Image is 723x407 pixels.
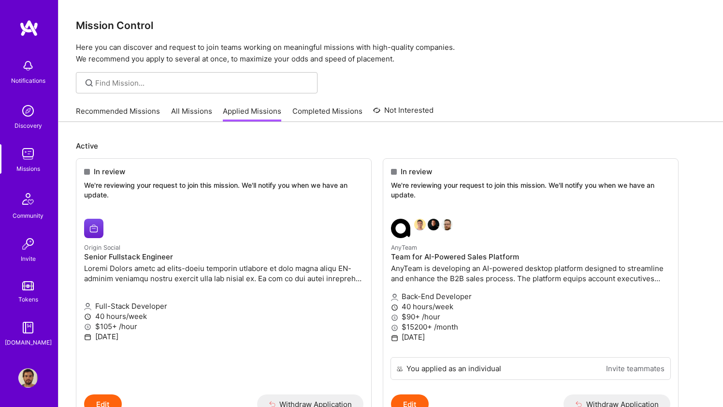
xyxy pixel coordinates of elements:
img: AnyTeam company logo [391,219,410,238]
p: $105+ /hour [84,321,363,332]
i: icon Applicant [391,294,398,301]
p: We're reviewing your request to join this mission. We'll notify you when we have an update. [391,181,670,199]
div: Community [13,211,43,221]
i: icon SearchGrey [84,77,95,89]
p: Here you can discover and request to join teams working on meaningful missions with high-quality ... [76,42,706,65]
span: In review [94,166,125,177]
h3: Mission Control [76,19,706,31]
img: logo [19,19,39,37]
a: Completed Missions [292,106,362,122]
i: icon Applicant [84,303,91,310]
a: Origin Social company logoOrigin SocialSenior Fullstack EngineerLoremi Dolors ametc ad elits-doei... [76,211,371,394]
i: icon Calendar [391,334,398,342]
a: Not Interested [373,105,434,122]
img: Origin Social company logo [84,219,103,238]
img: bell [18,56,38,75]
img: tokens [22,281,34,290]
p: [DATE] [84,332,363,342]
input: Find Mission... [95,78,310,88]
a: User Avatar [16,368,40,388]
img: User Avatar [18,368,38,388]
img: Invite [18,234,38,254]
div: Missions [16,164,40,174]
i: icon MoneyGray [391,324,398,332]
p: 40 hours/week [391,301,670,312]
div: Discovery [14,121,42,131]
p: We're reviewing your request to join this mission. We'll notify you when we have an update. [84,181,363,199]
a: Recommended Missions [76,106,160,122]
i: icon MoneyGray [84,323,91,331]
p: [DATE] [391,332,670,342]
a: AnyTeam company logoSouvik BasuJames TouheyGrzegorz WróblewskiAnyTeamTeam for AI-Powered Sales Pl... [383,211,678,357]
a: Applied Missions [223,106,281,122]
img: Community [16,187,40,211]
h4: Team for AI-Powered Sales Platform [391,253,670,261]
img: discovery [18,101,38,121]
a: Invite teammates [606,363,665,374]
div: [DOMAIN_NAME] [5,337,52,347]
img: Souvik Basu [414,219,426,230]
p: 40 hours/week [84,311,363,321]
img: guide book [18,318,38,337]
i: icon Clock [84,313,91,320]
span: In review [401,166,432,177]
div: You applied as an individual [406,363,501,374]
img: teamwork [18,144,38,164]
a: All Missions [171,106,212,122]
h4: Senior Fullstack Engineer [84,253,363,261]
i: icon Clock [391,304,398,311]
p: Active [76,141,706,151]
img: Grzegorz Wróblewski [441,219,453,230]
p: AnyTeam is developing an AI-powered desktop platform designed to streamline and enhance the B2B s... [391,263,670,284]
small: AnyTeam [391,244,417,251]
img: James Touhey [428,219,439,230]
div: Notifications [11,75,45,86]
div: Tokens [18,294,38,304]
p: Back-End Developer [391,291,670,301]
i: icon Calendar [84,333,91,341]
p: Loremi Dolors ametc ad elits-doeiu temporin utlabore et dolo magna aliqu EN-adminim veniamqu nost... [84,263,363,284]
i: icon MoneyGray [391,314,398,321]
p: Full-Stack Developer [84,301,363,311]
small: Origin Social [84,244,120,251]
p: $90+ /hour [391,312,670,322]
div: Invite [21,254,36,264]
p: $15200+ /month [391,322,670,332]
